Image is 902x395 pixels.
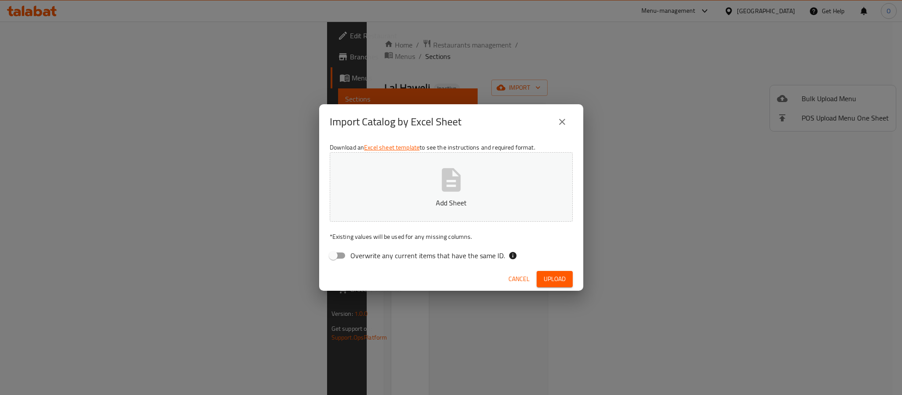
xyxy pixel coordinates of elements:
span: Upload [544,274,566,285]
button: Add Sheet [330,152,573,222]
svg: If the overwrite option isn't selected, then the items that match an existing ID will be ignored ... [508,251,517,260]
button: close [552,111,573,132]
p: Existing values will be used for any missing columns. [330,232,573,241]
p: Add Sheet [343,197,559,208]
button: Cancel [505,271,533,287]
span: Cancel [508,274,530,285]
a: Excel sheet template [364,142,420,153]
button: Upload [537,271,573,287]
div: Download an to see the instructions and required format. [319,139,583,267]
h2: Import Catalog by Excel Sheet [330,115,461,129]
span: Overwrite any current items that have the same ID. [350,250,505,261]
